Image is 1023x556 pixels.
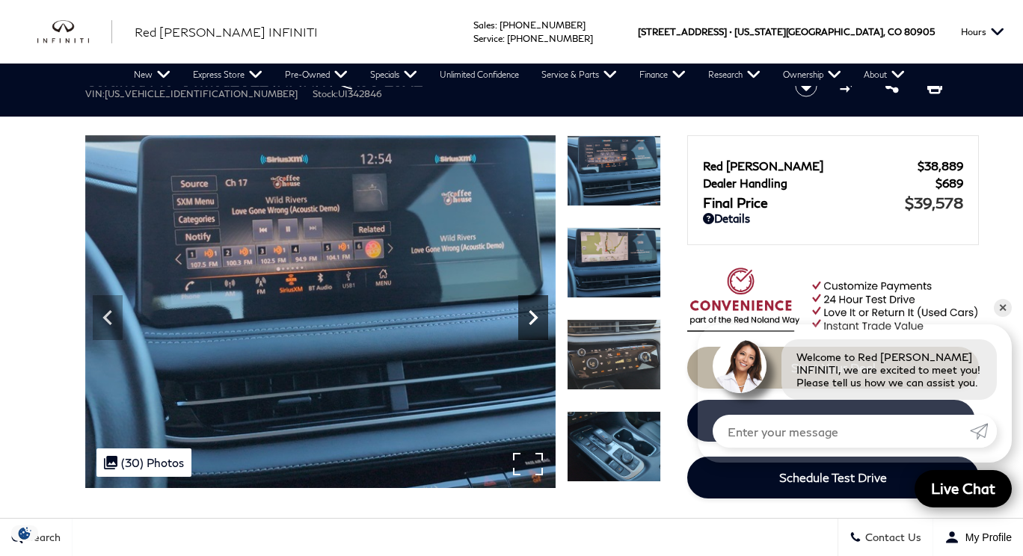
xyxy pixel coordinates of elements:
[96,448,191,477] div: (30) Photos
[703,194,963,211] a: Final Price $39,578
[687,400,975,442] a: Instant Trade Value
[852,64,916,86] a: About
[924,479,1003,498] span: Live Chat
[905,194,963,211] span: $39,578
[495,19,497,31] span: :
[687,347,979,389] a: Start Your Deal
[518,295,548,340] div: Next
[530,64,628,86] a: Service & Parts
[7,525,42,541] section: Click to Open Cookie Consent Modal
[135,25,318,39] span: Red [PERSON_NAME] INFINITI
[123,64,182,86] a: New
[567,411,661,482] img: Certified Used 2022 Grand Blue INFINITI LUXE image 18
[703,176,936,190] span: Dealer Handling
[936,176,963,190] span: $689
[638,26,935,37] a: [STREET_ADDRESS] • [US_STATE][GEOGRAPHIC_DATA], CO 80905
[274,64,359,86] a: Pre-Owned
[697,64,772,86] a: Research
[567,135,661,206] img: Certified Used 2022 Grand Blue INFINITI LUXE image 15
[7,525,42,541] img: Opt-Out Icon
[861,531,921,544] span: Contact Us
[703,211,963,225] a: Details
[970,415,997,448] a: Submit
[933,519,1023,556] button: Open user profile menu
[105,88,298,99] span: [US_VEHICLE_IDENTIFICATION_NUMBER]
[123,64,916,86] nav: Main Navigation
[37,20,112,44] img: INFINITI
[915,470,1012,507] a: Live Chat
[23,531,61,544] span: Search
[85,88,105,99] span: VIN:
[772,64,852,86] a: Ownership
[473,33,503,44] span: Service
[713,339,767,393] img: Agent profile photo
[713,415,970,448] input: Enter your message
[359,64,428,86] a: Specials
[135,23,318,41] a: Red [PERSON_NAME] INFINITI
[703,176,963,190] a: Dealer Handling $689
[703,159,963,173] a: Red [PERSON_NAME] $38,889
[959,531,1012,543] span: My Profile
[507,33,593,44] a: [PHONE_NUMBER]
[918,159,963,173] span: $38,889
[85,135,556,489] img: Certified Used 2022 Grand Blue INFINITI LUXE image 15
[313,88,338,99] span: Stock:
[503,33,505,44] span: :
[37,20,112,44] a: infiniti
[703,159,918,173] span: Red [PERSON_NAME]
[838,75,860,97] button: Compare Vehicle
[473,19,495,31] span: Sales
[182,64,274,86] a: Express Store
[567,227,661,298] img: Certified Used 2022 Grand Blue INFINITI LUXE image 16
[779,470,887,484] span: Schedule Test Drive
[567,319,661,390] img: Certified Used 2022 Grand Blue INFINITI LUXE image 17
[428,64,530,86] a: Unlimited Confidence
[781,339,997,400] div: Welcome to Red [PERSON_NAME] INFINITI, we are excited to meet you! Please tell us how we can assi...
[93,295,123,340] div: Previous
[628,64,697,86] a: Finance
[687,457,979,498] a: Schedule Test Drive
[703,194,905,211] span: Final Price
[500,19,586,31] a: [PHONE_NUMBER]
[338,88,382,99] span: UI342846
